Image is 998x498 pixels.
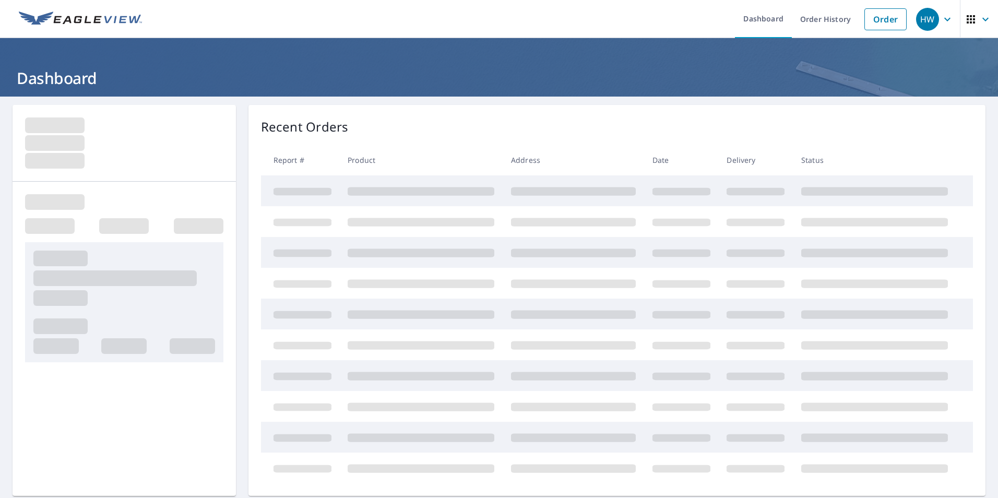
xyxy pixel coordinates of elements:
h1: Dashboard [13,67,985,89]
th: Address [503,145,644,175]
div: HW [916,8,939,31]
th: Date [644,145,719,175]
img: EV Logo [19,11,142,27]
th: Report # [261,145,340,175]
p: Recent Orders [261,117,349,136]
a: Order [864,8,907,30]
th: Product [339,145,503,175]
th: Status [793,145,956,175]
th: Delivery [718,145,793,175]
